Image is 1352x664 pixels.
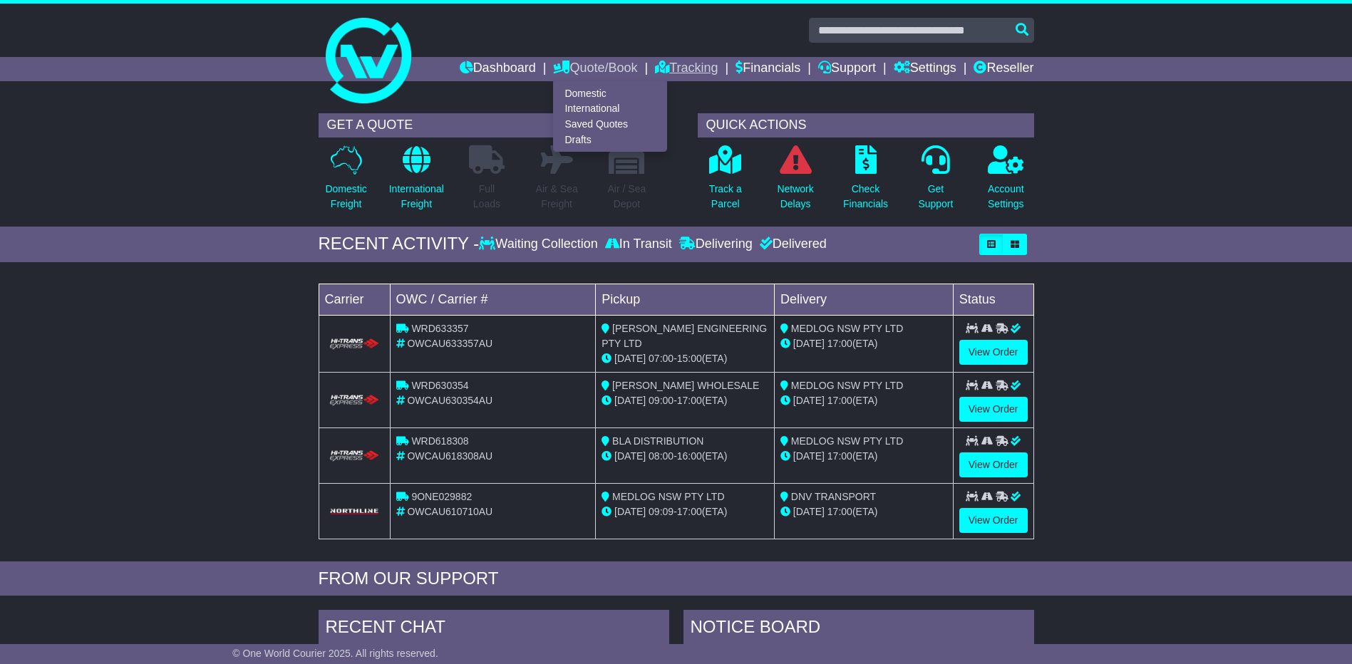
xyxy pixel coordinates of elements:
[554,85,666,101] a: Domestic
[614,395,646,406] span: [DATE]
[756,237,827,252] div: Delivered
[677,450,702,462] span: 16:00
[319,113,655,138] div: GET A QUOTE
[780,393,947,408] div: (ETA)
[614,450,646,462] span: [DATE]
[988,182,1024,212] p: Account Settings
[612,435,703,447] span: BLA DISTRIBUTION
[818,57,876,81] a: Support
[460,57,536,81] a: Dashboard
[319,284,390,315] td: Carrier
[602,237,676,252] div: In Transit
[407,506,492,517] span: OWCAU610710AU
[987,145,1025,219] a: AccountSettings
[388,145,445,219] a: InternationalFreight
[791,491,876,502] span: DNV TRANSPORT
[736,57,800,81] a: Financials
[602,323,767,349] span: [PERSON_NAME] ENGINEERING PTY LTD
[793,450,825,462] span: [DATE]
[553,57,637,81] a: Quote/Book
[411,323,468,334] span: WRD633357
[608,182,646,212] p: Air / Sea Depot
[953,284,1033,315] td: Status
[777,182,813,212] p: Network Delays
[708,145,743,219] a: Track aParcel
[709,182,742,212] p: Track a Parcel
[554,101,666,117] a: International
[614,353,646,364] span: [DATE]
[602,393,768,408] div: - (ETA)
[328,507,381,516] img: GetCarrierServiceLogo
[827,506,852,517] span: 17:00
[602,449,768,464] div: - (ETA)
[677,353,702,364] span: 15:00
[843,182,888,212] p: Check Financials
[649,353,674,364] span: 07:00
[827,395,852,406] span: 17:00
[649,395,674,406] span: 09:00
[411,491,472,502] span: 9ONE029882
[407,338,492,349] span: OWCAU633357AU
[791,380,903,391] span: MEDLOG NSW PTY LTD
[614,506,646,517] span: [DATE]
[232,648,438,659] span: © One World Courier 2025. All rights reserved.
[780,336,947,351] div: (ETA)
[407,450,492,462] span: OWCAU618308AU
[596,284,775,315] td: Pickup
[612,380,759,391] span: [PERSON_NAME] WHOLESALE
[325,182,366,212] p: Domestic Freight
[698,113,1034,138] div: QUICK ACTIONS
[390,284,596,315] td: OWC / Carrier #
[649,450,674,462] span: 08:00
[827,338,852,349] span: 17:00
[328,338,381,351] img: HiTrans.png
[389,182,444,212] p: International Freight
[780,504,947,519] div: (ETA)
[324,145,367,219] a: DomesticFreight
[553,81,667,152] div: Quote/Book
[894,57,956,81] a: Settings
[554,132,666,147] a: Drafts
[959,340,1028,365] a: View Order
[536,182,578,212] p: Air & Sea Freight
[407,395,492,406] span: OWCAU630354AU
[827,450,852,462] span: 17:00
[554,117,666,133] a: Saved Quotes
[602,504,768,519] div: - (ETA)
[959,452,1028,477] a: View Order
[917,145,954,219] a: GetSupport
[683,610,1034,648] div: NOTICE BOARD
[780,449,947,464] div: (ETA)
[959,397,1028,422] a: View Order
[469,182,505,212] p: Full Loads
[479,237,601,252] div: Waiting Collection
[649,506,674,517] span: 09:09
[328,450,381,463] img: HiTrans.png
[793,338,825,349] span: [DATE]
[411,380,468,391] span: WRD630354
[918,182,953,212] p: Get Support
[793,395,825,406] span: [DATE]
[677,395,702,406] span: 17:00
[328,394,381,408] img: HiTrans.png
[319,234,480,254] div: RECENT ACTIVITY -
[602,351,768,366] div: - (ETA)
[655,57,718,81] a: Tracking
[791,323,903,334] span: MEDLOG NSW PTY LTD
[791,435,903,447] span: MEDLOG NSW PTY LTD
[319,610,669,648] div: RECENT CHAT
[319,569,1034,589] div: FROM OUR SUPPORT
[842,145,889,219] a: CheckFinancials
[974,57,1033,81] a: Reseller
[411,435,468,447] span: WRD618308
[612,491,724,502] span: MEDLOG NSW PTY LTD
[774,284,953,315] td: Delivery
[776,145,814,219] a: NetworkDelays
[793,506,825,517] span: [DATE]
[677,506,702,517] span: 17:00
[676,237,756,252] div: Delivering
[959,508,1028,533] a: View Order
